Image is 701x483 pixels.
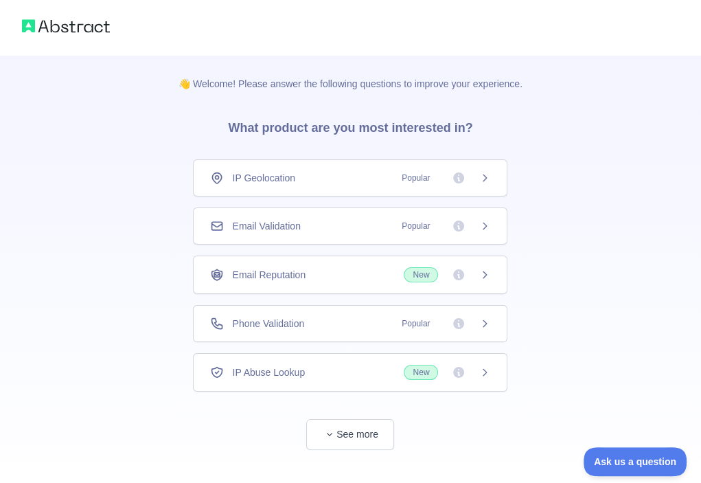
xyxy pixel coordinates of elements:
span: Popular [393,219,438,233]
span: Email Validation [232,219,300,233]
span: New [404,267,438,282]
span: IP Geolocation [232,171,295,185]
span: Popular [393,171,438,185]
span: Phone Validation [232,317,304,330]
button: See more [306,419,394,450]
span: Popular [393,317,438,330]
span: Email Reputation [232,268,306,282]
span: IP Abuse Lookup [232,366,305,379]
h3: What product are you most interested in? [206,91,494,159]
iframe: Toggle Customer Support [584,447,687,476]
p: 👋 Welcome! Please answer the following questions to improve your experience. [157,55,544,91]
img: Abstract logo [22,16,110,36]
span: New [404,365,438,380]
